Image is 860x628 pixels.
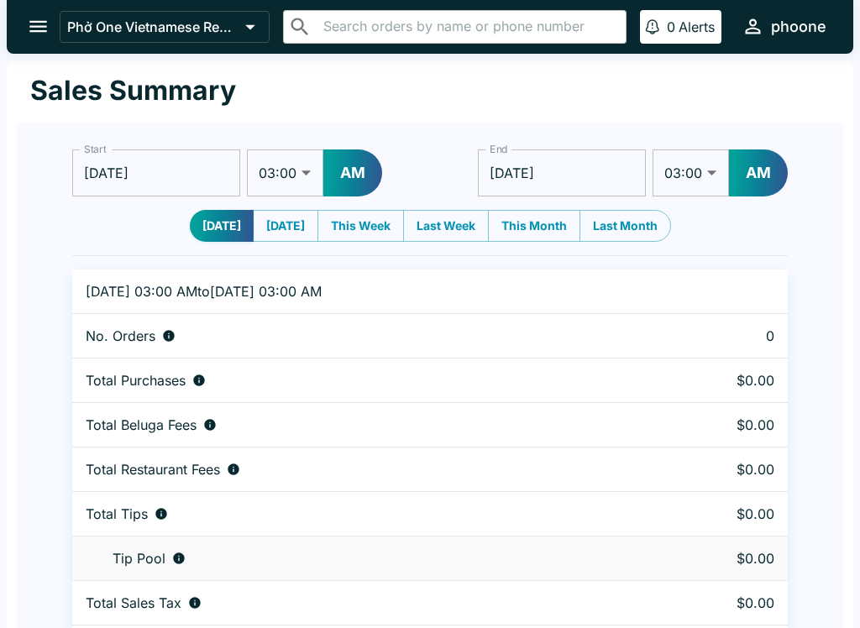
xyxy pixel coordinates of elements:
[478,149,646,196] input: Choose date, selected date is Sep 9, 2025
[771,17,826,37] div: phoone
[86,505,148,522] p: Total Tips
[735,8,833,44] button: phoone
[86,372,186,389] p: Total Purchases
[323,149,382,196] button: AM
[86,283,633,300] p: [DATE] 03:00 AM to [DATE] 03:00 AM
[660,550,774,567] p: $0.00
[488,210,580,242] button: This Month
[253,210,318,242] button: [DATE]
[86,372,633,389] div: Aggregate order subtotals
[490,142,508,156] label: End
[86,461,220,478] p: Total Restaurant Fees
[86,594,181,611] p: Total Sales Tax
[660,372,774,389] p: $0.00
[660,461,774,478] p: $0.00
[660,327,774,344] p: 0
[84,142,106,156] label: Start
[190,210,254,242] button: [DATE]
[660,416,774,433] p: $0.00
[317,210,404,242] button: This Week
[86,327,155,344] p: No. Orders
[113,550,165,567] p: Tip Pool
[679,18,715,35] p: Alerts
[30,74,236,107] h1: Sales Summary
[86,550,633,567] div: Tips unclaimed by a waiter
[86,594,633,611] div: Sales tax paid by diners
[72,149,240,196] input: Choose date, selected date is Sep 8, 2025
[67,18,239,35] p: Phở One Vietnamese Restaurant
[86,416,633,433] div: Fees paid by diners to Beluga
[86,327,633,344] div: Number of orders placed
[60,11,270,43] button: Phở One Vietnamese Restaurant
[86,461,633,478] div: Fees paid by diners to restaurant
[86,416,197,433] p: Total Beluga Fees
[579,210,671,242] button: Last Month
[86,505,633,522] div: Combined individual and pooled tips
[660,594,774,611] p: $0.00
[667,18,675,35] p: 0
[403,210,489,242] button: Last Week
[318,15,619,39] input: Search orders by name or phone number
[17,5,60,48] button: open drawer
[660,505,774,522] p: $0.00
[729,149,788,196] button: AM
